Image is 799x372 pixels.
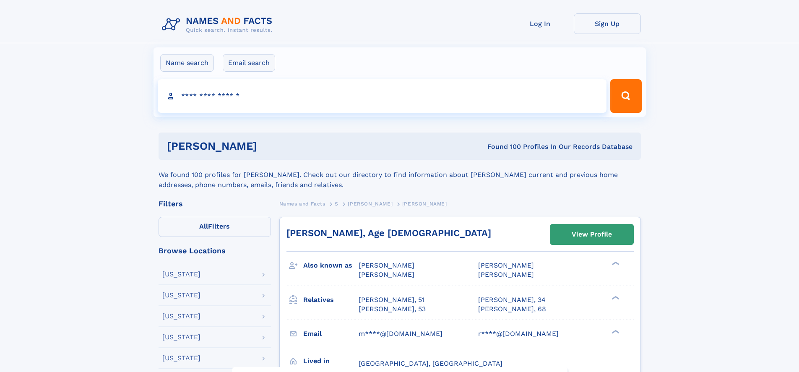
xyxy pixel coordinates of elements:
[159,217,271,237] label: Filters
[610,295,620,300] div: ❯
[199,222,208,230] span: All
[159,200,271,208] div: Filters
[159,13,279,36] img: Logo Names and Facts
[167,141,372,151] h1: [PERSON_NAME]
[158,79,607,113] input: search input
[303,327,359,341] h3: Email
[335,201,338,207] span: S
[572,225,612,244] div: View Profile
[159,160,641,190] div: We found 100 profiles for [PERSON_NAME]. Check out our directory to find information about [PERSO...
[286,228,491,238] a: [PERSON_NAME], Age [DEMOGRAPHIC_DATA]
[507,13,574,34] a: Log In
[348,198,393,209] a: [PERSON_NAME]
[162,355,200,362] div: [US_STATE]
[335,198,338,209] a: S
[478,295,546,304] a: [PERSON_NAME], 34
[359,359,502,367] span: [GEOGRAPHIC_DATA], [GEOGRAPHIC_DATA]
[162,292,200,299] div: [US_STATE]
[550,224,633,245] a: View Profile
[610,79,641,113] button: Search Button
[160,54,214,72] label: Name search
[162,313,200,320] div: [US_STATE]
[402,201,447,207] span: [PERSON_NAME]
[610,261,620,266] div: ❯
[359,261,414,269] span: [PERSON_NAME]
[372,142,632,151] div: Found 100 Profiles In Our Records Database
[478,261,534,269] span: [PERSON_NAME]
[574,13,641,34] a: Sign Up
[478,271,534,278] span: [PERSON_NAME]
[359,271,414,278] span: [PERSON_NAME]
[279,198,325,209] a: Names and Facts
[159,247,271,255] div: Browse Locations
[303,258,359,273] h3: Also known as
[478,304,546,314] a: [PERSON_NAME], 68
[348,201,393,207] span: [PERSON_NAME]
[610,329,620,334] div: ❯
[303,354,359,368] h3: Lived in
[359,304,426,314] a: [PERSON_NAME], 53
[359,295,424,304] a: [PERSON_NAME], 51
[162,334,200,341] div: [US_STATE]
[223,54,275,72] label: Email search
[162,271,200,278] div: [US_STATE]
[303,293,359,307] h3: Relatives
